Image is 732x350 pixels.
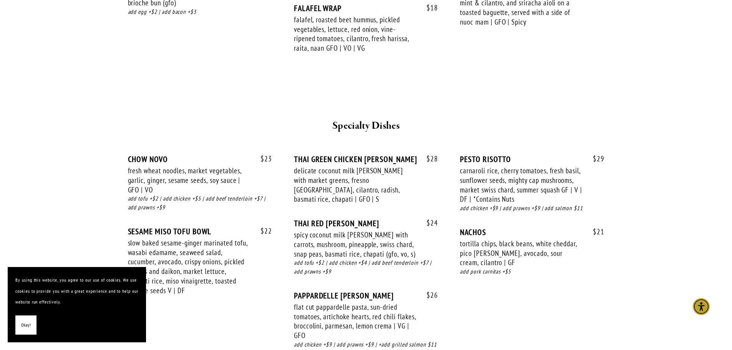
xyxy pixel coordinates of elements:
[128,227,272,236] div: SESAME MISO TOFU BOWL
[294,219,438,228] div: THAI RED [PERSON_NAME]
[427,218,430,227] span: $
[294,259,438,276] div: add tofu +$2 | add chicken +$4 | add beef tenderloin +$7 | add prawns +$9
[460,204,604,213] div: add chicken +$9 | add prawns +$9 | add salmon $11
[460,166,582,204] div: carnaroli rice, cherry tomatoes, fresh basil, sunflower seeds, mighty cap mushrooms, market swiss...
[15,315,37,335] button: Okay!
[253,154,272,163] span: 23
[294,230,416,259] div: spicy coconut milk [PERSON_NAME] with carrots, mushroom, pineapple, swiss chard, snap peas, basma...
[427,154,430,163] span: $
[294,302,416,340] div: flat cut pappardelle pasta, sun-dried tomatoes, artichoke hearts, red chili flakes, broccolini, p...
[8,267,146,342] section: Cookie banner
[419,219,438,227] span: 24
[593,227,597,236] span: $
[294,3,438,13] div: FALAFEL WRAP
[261,154,264,163] span: $
[460,227,604,237] div: NACHOS
[585,227,604,236] span: 21
[419,154,438,163] span: 28
[294,340,438,349] div: add chicken +$9 | add prawns +$9 | +add grilled salmon $11
[427,290,430,300] span: $
[332,119,400,133] strong: Specialty Dishes
[460,239,582,267] div: tortilla chips, black beans, white cheddar, pico [PERSON_NAME], avocado, sour cream, cilantro | GF
[419,3,438,12] span: 18
[261,226,264,236] span: $
[128,194,272,212] div: add tofu +$2 | add chicken +$5 | add beef tenderloin +$7 | add prawns +$9
[128,238,250,295] div: slow baked sesame-ginger marinated tofu, wasabi edamame, seaweed salad, cucumber, avocado, crispy...
[593,154,597,163] span: $
[294,154,438,164] div: THAI GREEN CHICKEN [PERSON_NAME]
[253,227,272,236] span: 22
[460,267,604,276] div: add pork carnitas +$5
[427,3,430,12] span: $
[128,8,272,17] div: add egg +$2 | add bacon +$3
[419,291,438,300] span: 26
[585,154,604,163] span: 29
[693,298,710,315] div: Accessibility Menu
[21,320,31,331] span: Okay!
[294,291,438,300] div: PAPPARDELLE [PERSON_NAME]
[460,154,604,164] div: PESTO RISOTTO
[294,15,416,53] div: falafel, roasted beet hummus, pickled vegetables, lettuce, red onion, vine-ripened tomatoes, cila...
[128,154,272,164] div: CHOW NOVO
[128,166,250,194] div: fresh wheat noodles, market vegetables, garlic, ginger, sesame seeds, soy sauce | GFO | VO
[294,166,416,204] div: delicate coconut milk [PERSON_NAME] with market greens, fresno [GEOGRAPHIC_DATA], cilantro, radis...
[15,275,138,308] p: By using this website, you agree to our use of cookies. We use cookies to provide you with a grea...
